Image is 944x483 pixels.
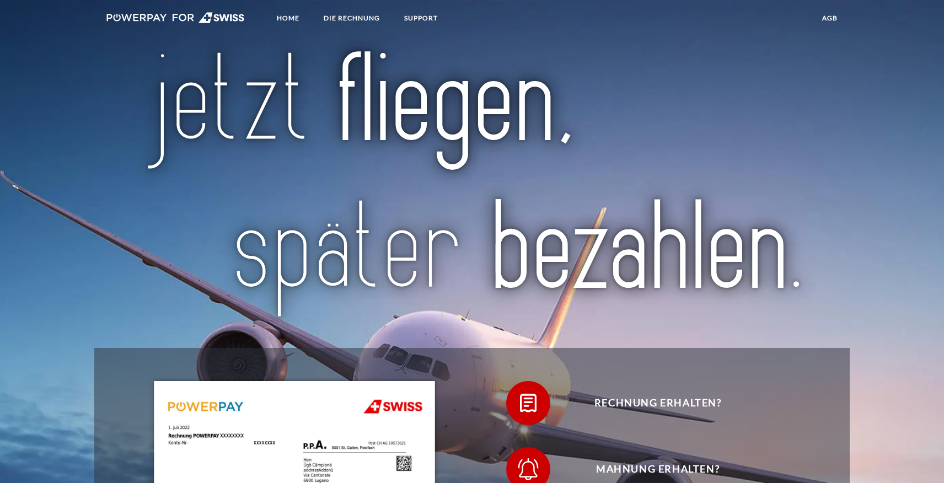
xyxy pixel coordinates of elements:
[514,389,542,417] img: qb_bill.svg
[813,8,847,28] a: agb
[395,8,447,28] a: SUPPORT
[314,8,389,28] a: DIE RECHNUNG
[106,12,245,23] img: logo-swiss-white.svg
[140,49,804,323] img: title-swiss_de.svg
[523,381,793,425] span: Rechnung erhalten?
[267,8,309,28] a: Home
[506,381,793,425] button: Rechnung erhalten?
[514,455,542,483] img: qb_bell.svg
